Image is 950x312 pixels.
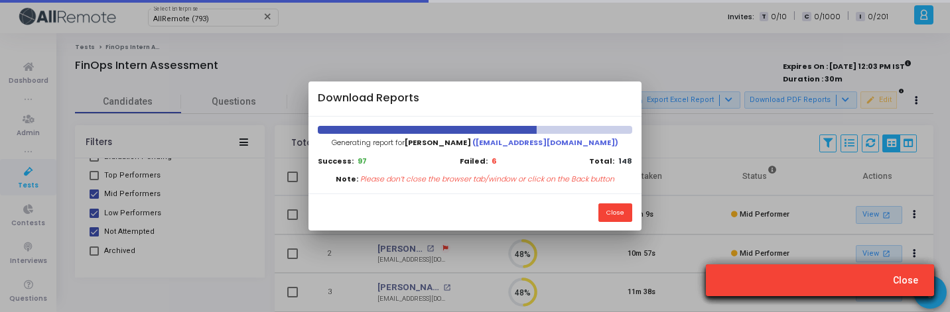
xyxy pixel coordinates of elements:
span: Generating report for [332,137,619,148]
b: Note: [336,174,358,185]
b: Total: [589,156,614,166]
span: [PERSON_NAME] [405,137,471,148]
button: Close [598,203,632,221]
span: Close [893,275,918,286]
span: ([EMAIL_ADDRESS][DOMAIN_NAME]) [472,137,618,148]
b: Failed: [460,156,488,167]
b: 148 [618,156,632,166]
b: 6 [492,156,496,167]
h4: Download Reports [318,90,419,107]
p: Please don’t close the browser tab/window or click on the Back button [360,174,614,185]
b: 97 [358,156,367,166]
b: Success: [318,156,354,166]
